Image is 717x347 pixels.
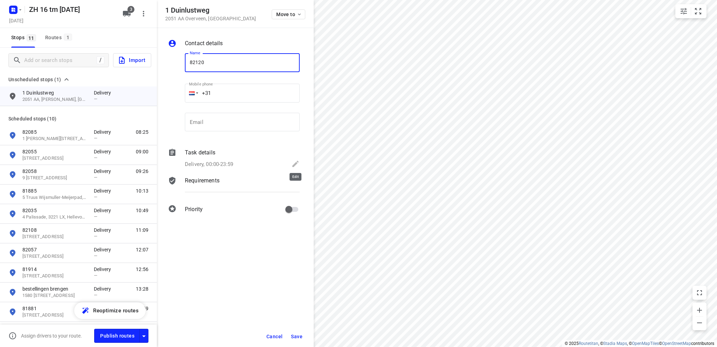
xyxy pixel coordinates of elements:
[94,155,97,160] span: —
[64,34,72,41] span: 1
[185,176,220,185] p: Requirements
[692,177,704,184] span: 11:09
[94,194,97,200] span: —
[692,256,704,263] span: 13:59
[22,187,87,194] p: 81885
[603,341,627,346] a: Stadia Maps
[388,279,704,286] p: Completion time
[94,129,115,136] p: Delivery
[321,155,455,162] p: Delivery
[34,134,315,141] p: 81885
[136,266,148,273] span: 12:56
[94,214,97,219] span: —
[22,214,87,221] p: 4 Palissade, 3221 LX, Hellevoetsluis, NL
[109,53,151,67] a: Import
[168,39,300,49] div: Contact details
[22,227,87,234] p: 82108
[691,4,705,18] button: Fit zoom
[97,56,104,64] div: /
[22,155,87,162] p: 414 IJsseldijk Noord, 2935 CT, Ouderkerk aan den IJssel, NL
[140,331,148,340] div: Driver app settings
[34,240,315,247] p: 1580 Hoofdweg Oostzijde, Nieuw-Vennep
[34,102,315,109] p: 414 IJsseldijk Noord, Ouderkerk aan den IJssel
[20,158,23,164] div: 5
[165,6,256,14] h5: 1 Duinlustweg
[93,306,139,315] span: Reoptimize routes
[692,236,704,243] span: 13:28
[22,292,87,299] p: 1580 Hoofdweg Oostzijde, 2153 NA, Nieuw-Vennep, NL
[22,148,87,155] p: 82055
[136,148,148,155] span: 09:00
[94,273,97,278] span: —
[136,285,148,292] span: 13:28
[22,175,87,181] p: 9 Noorderstraat, 2921 AK, Krimpen aan den IJssel, NL
[321,221,324,226] span: —
[94,89,115,96] p: Delivery
[692,158,704,165] span: 10:49
[94,246,115,253] p: Delivery
[94,329,140,342] button: Publish routes
[8,39,709,50] h6: 3de voertuig, Renault Master
[185,205,203,214] p: Priority
[321,233,455,240] p: Delivery
[94,234,97,239] span: —
[27,34,36,41] span: 11
[692,79,704,86] span: 08:25
[94,187,115,194] p: Delivery
[22,273,87,279] p: 38 Voorstraat, 2251 BP, Voorschoten, NL
[94,96,97,102] span: —
[276,12,302,17] span: Move to
[34,161,315,168] p: 4 Palissade, Hellevoetsluis
[632,341,659,346] a: OpenMapTiles
[22,96,87,103] p: 2051 AA, [PERSON_NAME], [GEOGRAPHIC_DATA]
[692,197,704,204] span: 12:07
[22,266,87,273] p: 81914
[321,214,455,221] p: Delivery
[34,181,315,188] p: 14 Duinzoom, [GEOGRAPHIC_DATA]
[189,82,213,86] label: Mobile phone
[113,53,151,67] button: Import
[388,271,704,278] span: 14:35
[20,99,23,105] div: 2
[291,334,302,339] span: Save
[288,330,305,343] button: Save
[34,95,315,102] p: 82055
[388,56,704,63] span: 08:00
[165,16,256,21] p: 2051 AA Overveen , [GEOGRAPHIC_DATA]
[168,148,300,169] div: Task detailsDelivery, 00:00-23:59
[136,129,148,136] span: 08:25
[321,116,455,123] p: Delivery
[34,193,315,200] p: 82057
[34,141,315,148] p: 5 Truus Wijsmuller-Meijerpad, Spijkenisse
[20,177,23,184] div: 6
[321,162,324,167] span: —
[565,341,714,346] li: © 2025 , © , © © contributors
[94,136,97,141] span: —
[34,220,315,227] p: 38 Voorstraat, Voorschoten
[94,292,97,298] span: —
[22,136,87,142] p: 1 Willem Littelstraat, 2871 ND, Schoonhoven, NL
[8,75,61,84] span: Unscheduled stops (1)
[94,168,115,175] p: Delivery
[34,233,315,240] p: bestellingen brengen
[272,9,305,19] button: Move to
[20,197,23,203] div: 7
[11,33,38,42] span: Stops
[6,75,72,84] button: Unscheduled stops (1)
[8,14,709,22] p: Shift: 08:00 - 14:35
[94,175,97,180] span: —
[20,79,23,86] div: 1
[34,122,315,129] p: 9 Noorderstraat, Krimpen aan den IJssel
[321,181,324,187] span: —
[34,272,378,279] p: Otweg
[662,341,691,346] a: OpenStreetMap
[6,16,26,25] h5: [DATE]
[321,253,455,260] p: Delivery
[185,84,198,103] div: Netherlands: + 31
[266,334,283,339] span: Cancel
[22,168,87,175] p: 82058
[321,174,455,181] p: Delivery
[185,84,300,103] input: 1 (702) 123-4567
[321,142,324,147] span: —
[20,138,23,145] div: 4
